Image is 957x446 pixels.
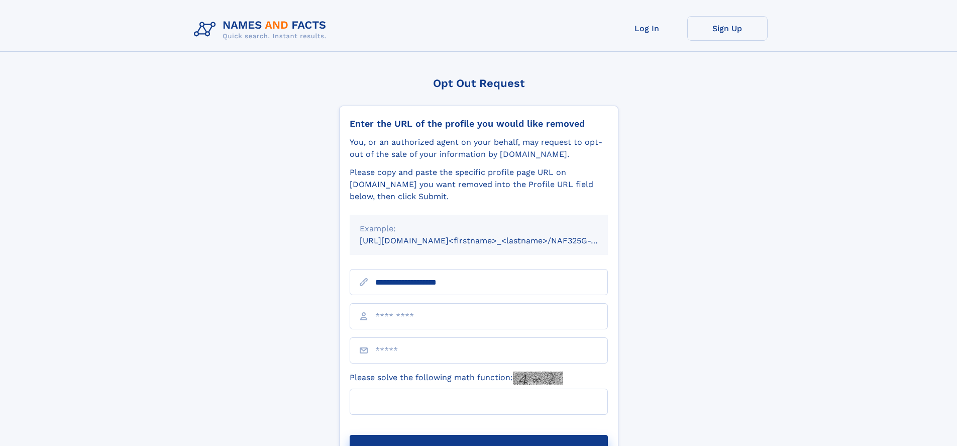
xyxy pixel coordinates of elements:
a: Log In [607,16,687,41]
label: Please solve the following math function: [350,372,563,385]
div: Please copy and paste the specific profile page URL on [DOMAIN_NAME] you want removed into the Pr... [350,166,608,203]
div: Enter the URL of the profile you would like removed [350,118,608,129]
img: Logo Names and Facts [190,16,335,43]
div: You, or an authorized agent on your behalf, may request to opt-out of the sale of your informatio... [350,136,608,160]
a: Sign Up [687,16,768,41]
div: Opt Out Request [339,77,618,90]
div: Example: [360,223,598,235]
small: [URL][DOMAIN_NAME]<firstname>_<lastname>/NAF325G-xxxxxxxx [360,236,627,245]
